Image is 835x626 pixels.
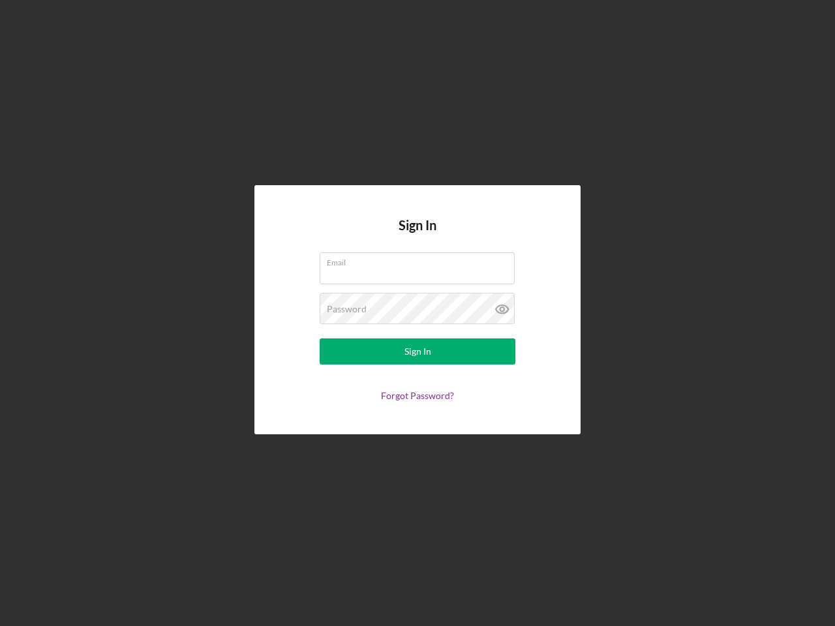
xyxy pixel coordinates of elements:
label: Email [327,253,515,267]
a: Forgot Password? [381,390,454,401]
h4: Sign In [399,218,436,252]
div: Sign In [404,338,431,365]
label: Password [327,304,367,314]
button: Sign In [320,338,515,365]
